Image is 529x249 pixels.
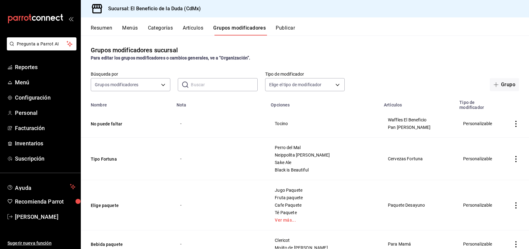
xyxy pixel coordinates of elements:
button: actions [513,241,519,247]
button: Bebida paquete [91,241,165,247]
span: Reportes [15,63,76,71]
button: Menús [122,25,138,35]
span: Clericot [275,238,372,242]
span: Jugo Paquete [275,188,372,192]
span: Elige el tipo de modificador [269,82,322,88]
span: [PERSON_NAME] [15,213,76,221]
span: Inventarios [15,139,76,148]
button: Resumen [91,25,112,35]
strong: Para editar los grupos modificadores o cambios generales, ve a “Organización”. [91,55,250,60]
span: Black is Beautiful [275,168,372,172]
button: Artículos [183,25,203,35]
td: Personalizable [456,110,503,138]
td: - [173,138,267,180]
td: Personalizable [456,180,503,230]
span: Facturación [15,124,76,132]
button: Categorías [148,25,173,35]
span: Sake Ale [275,160,372,165]
span: Waffles El Beneficio [388,118,448,122]
span: Pregunta a Parrot AI [17,41,67,47]
button: Elige paquete [91,202,165,209]
a: Ver más... [275,218,372,222]
span: Recomienda Parrot [15,197,76,206]
th: Nota [173,96,267,110]
button: Pregunta a Parrot AI [7,37,76,50]
th: Opciones [267,96,380,110]
a: Pregunta a Parrot AI [4,45,76,52]
span: Personal [15,109,76,117]
th: Artículos [380,96,456,110]
button: No puede faltar [91,121,165,127]
button: Tipo Fortuna [91,156,165,162]
span: Cafe Paquete [275,203,372,207]
div: navigation tabs [91,25,529,35]
span: Sugerir nueva función [7,240,76,247]
span: Té Paquete [275,210,372,215]
label: Búsqueda por [91,72,170,76]
button: Grupos modificadores [213,25,266,35]
div: Grupos modificadores sucursal [91,45,178,55]
span: Fruta paquete [275,195,372,200]
h3: Sucursal: El Beneficio de la Duda (CdMx) [103,5,201,12]
button: actions [513,121,519,127]
button: Publicar [276,25,295,35]
span: Paquete Desayuno [388,203,448,207]
th: Nombre [81,96,173,110]
button: open_drawer_menu [68,16,73,21]
td: Personalizable [456,138,503,180]
span: Configuración [15,93,76,102]
span: Menú [15,78,76,87]
button: Grupo [490,78,519,91]
th: Tipo de modificador [456,96,503,110]
span: Cervezas Fortuna [388,157,448,161]
span: Pan [PERSON_NAME] [388,125,448,129]
span: Para Mamá [388,242,448,246]
td: - [173,110,267,138]
span: Tocino [275,121,372,126]
span: Neippolita [PERSON_NAME] [275,153,372,157]
td: - [173,180,267,230]
input: Buscar [191,78,257,91]
label: Tipo de modificador [265,72,345,76]
span: Ayuda [15,183,67,190]
span: Perro del Mal [275,145,372,150]
span: Grupos modificadores [95,82,139,88]
button: actions [513,202,519,209]
button: actions [513,156,519,162]
span: Suscripción [15,154,76,163]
